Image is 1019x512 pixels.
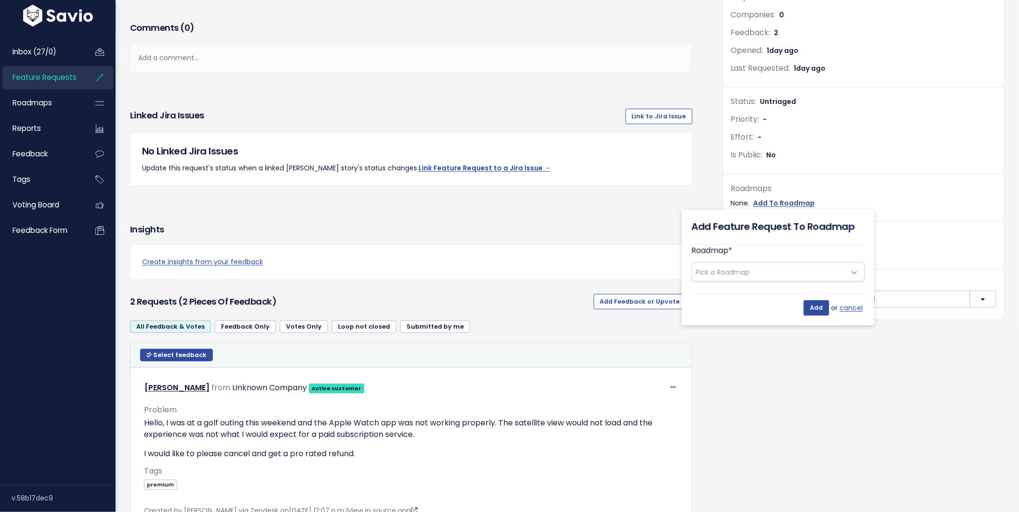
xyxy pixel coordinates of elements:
[21,5,95,26] img: logo-white.9d6f32f41409.svg
[763,115,767,124] span: -
[794,64,826,73] span: 1
[692,245,732,256] label: Roadmap
[418,163,551,173] a: Link Feature Request to a Jira Issue →
[144,448,679,460] p: I would like to please cancel and get a pro rated refund.
[144,417,679,440] p: Hello, I was at a golf outing this weekend and the Apple Watch app was not working properly. The ...
[840,302,865,314] a: cancel
[797,64,826,73] span: day ago
[2,41,80,63] a: Inbox (27/0)
[215,320,276,333] a: Feedback Only
[130,223,164,236] h3: Insights
[731,149,763,160] span: Is Public:
[400,320,470,333] a: Submitted by me
[144,382,209,393] a: [PERSON_NAME]
[13,72,77,82] span: Feature Requests
[13,149,48,159] span: Feedback
[731,182,996,196] div: Roadmaps
[13,225,67,235] span: Feedback form
[130,320,211,333] a: All Feedback & Votes
[2,143,80,165] a: Feedback
[13,98,52,108] span: Roadmaps
[767,150,776,160] span: No
[731,131,754,142] span: Effort:
[774,28,779,38] span: 2
[332,320,396,333] a: Loop not closed
[142,144,680,158] h5: No Linked Jira Issues
[144,480,177,490] span: premium
[731,27,771,38] span: Feedback:
[2,168,80,191] a: Tags
[312,384,362,392] strong: Active customer
[692,293,865,316] div: or
[130,109,204,124] h3: Linked Jira issues
[731,96,757,107] span: Status:
[594,294,692,309] button: Add Feedback or Upvote
[144,404,177,415] span: Problem
[144,479,177,489] a: premium
[142,256,680,268] a: Create insights from your feedback
[2,92,80,114] a: Roadmaps
[130,21,692,35] h3: Comments ( )
[760,97,797,106] span: Untriaged
[2,117,80,140] a: Reports
[2,66,80,89] a: Feature Requests
[780,10,784,20] span: 0
[13,47,56,57] span: Inbox (27/0)
[184,22,190,34] span: 0
[12,486,116,511] div: v.58b17dec9
[692,219,855,234] h5: Add Feature Request To Roadmap
[731,45,763,56] span: Opened:
[731,63,790,74] span: Last Requested:
[731,114,759,125] span: Priority:
[130,295,590,308] h3: 2 Requests (2 pieces of Feedback)
[144,465,162,476] span: Tags
[767,46,799,55] span: 1
[770,46,799,55] span: day ago
[13,123,41,133] span: Reports
[13,200,59,210] span: Voting Board
[758,132,762,142] span: -
[754,197,815,209] a: Add To Roadmap
[142,162,680,174] p: Update this request's status when a linked [PERSON_NAME] story's status changes.
[13,174,30,184] span: Tags
[211,382,230,393] span: from
[731,9,776,20] span: Companies:
[731,197,996,209] div: None.
[2,194,80,216] a: Voting Board
[232,381,307,395] div: Unknown Company
[804,300,829,316] input: Add
[2,219,80,242] a: Feedback form
[626,109,692,124] a: Link to Jira Issue
[130,44,692,72] div: Add a comment...
[140,349,213,361] button: Select feedback
[153,351,207,359] span: Select feedback
[280,320,328,333] a: Votes Only
[696,268,750,277] span: Pick a Roadmap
